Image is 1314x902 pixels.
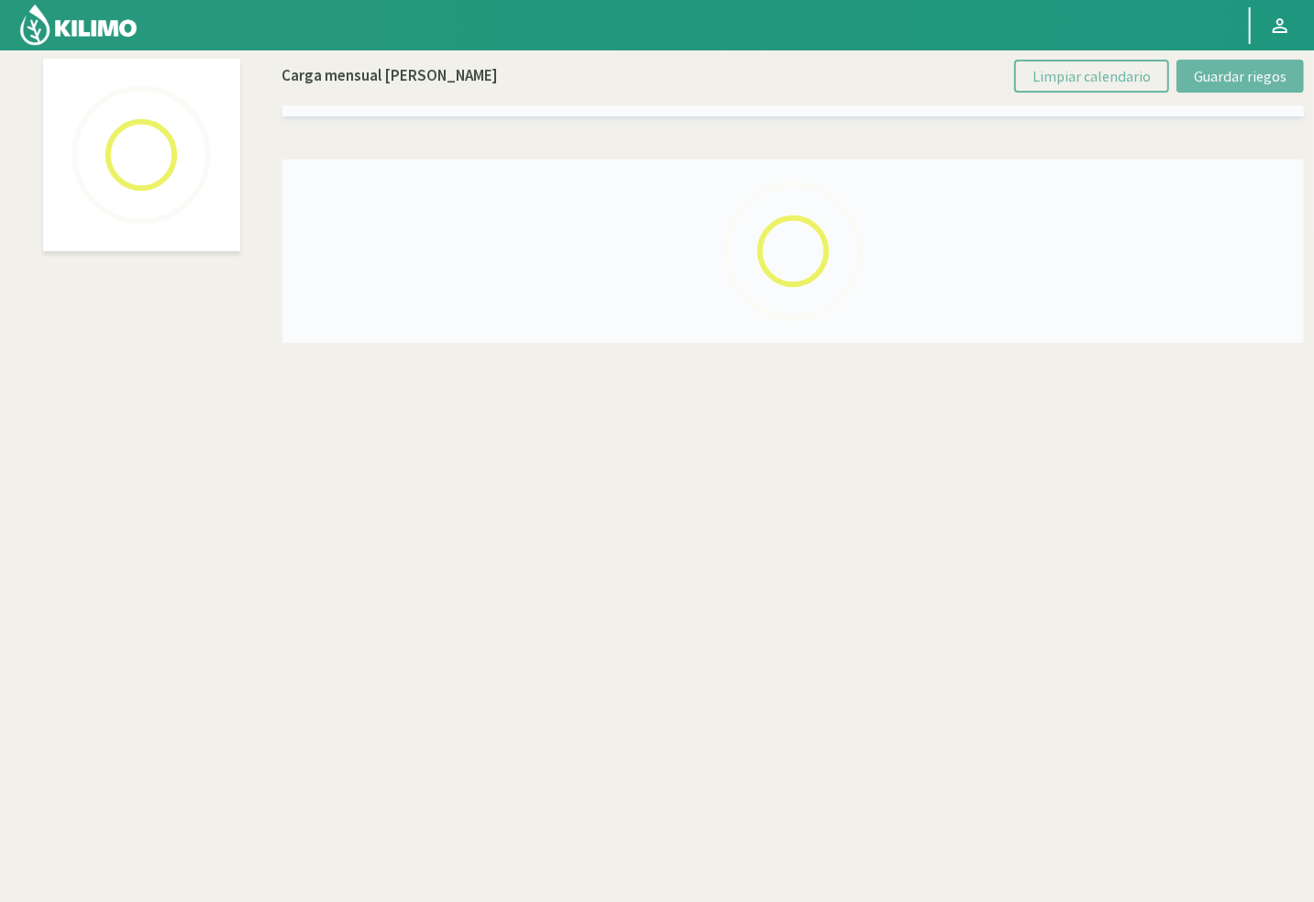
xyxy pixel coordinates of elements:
[1014,60,1169,93] button: Limpiar calendario
[701,159,885,343] img: Loading...
[1194,67,1286,85] span: Guardar riegos
[1176,60,1304,93] button: Guardar riegos
[50,63,233,247] img: Loading...
[282,64,499,88] p: Carga mensual [PERSON_NAME]
[18,3,138,47] img: Kilimo
[1032,67,1151,85] span: Limpiar calendario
